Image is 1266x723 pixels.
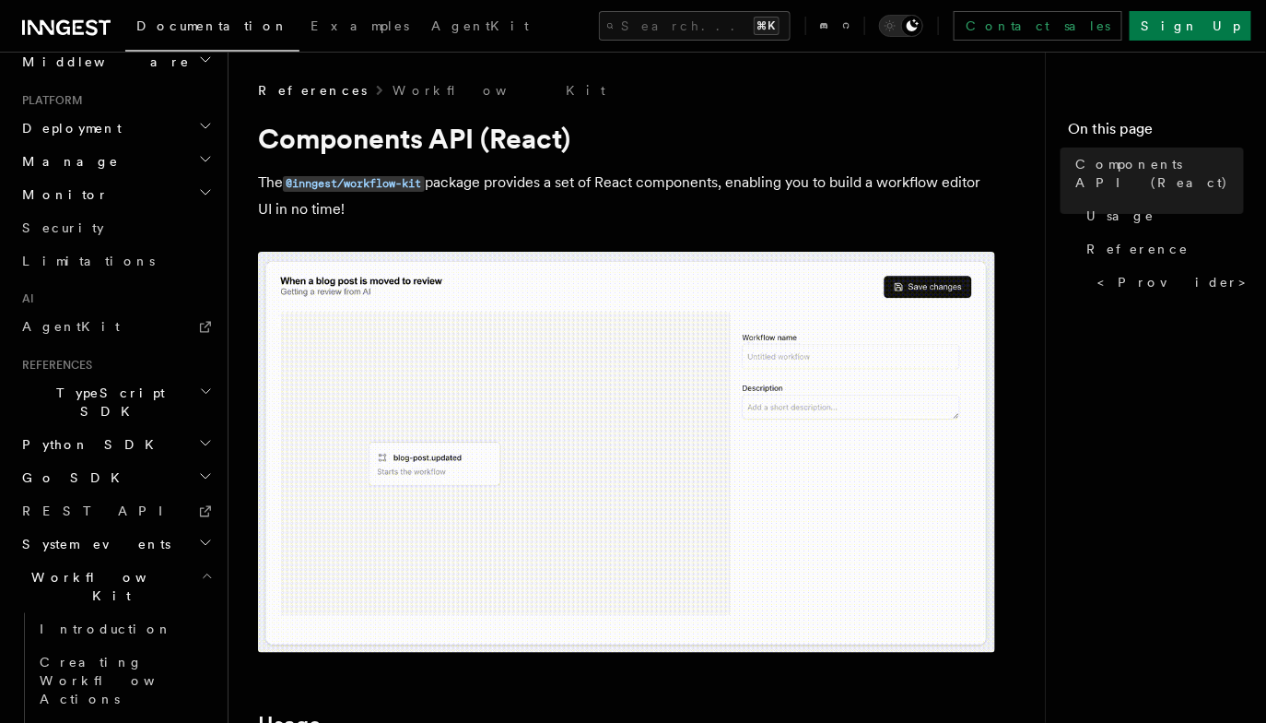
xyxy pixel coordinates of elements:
a: Usage [1079,199,1244,232]
span: Manage [15,152,119,171]
a: Contact sales [954,11,1122,41]
button: Search...⌘K [599,11,791,41]
a: Introduction [32,613,217,646]
button: Middleware [15,45,217,78]
a: Security [15,211,217,244]
a: @inngest/workflow-kit [283,173,425,191]
a: Workflow Kit [393,81,605,100]
p: The package provides a set of React components, enabling you to build a workflow editor UI in no ... [258,170,995,222]
span: Go SDK [15,469,131,488]
a: Documentation [125,6,299,52]
a: AgentKit [15,311,217,344]
button: Python SDK [15,429,217,462]
span: Python SDK [15,436,165,455]
button: Deployment [15,112,217,145]
span: Monitor [15,185,109,204]
span: Deployment [15,119,122,137]
span: <Provider> [1097,273,1260,291]
button: Manage [15,145,217,178]
span: References [15,359,92,373]
span: AI [15,292,34,307]
span: Examples [311,18,409,33]
img: workflow-kit-announcement-video-loop.gif [258,252,995,653]
span: TypeScript SDK [15,385,199,421]
span: System events [15,536,170,554]
button: Workflow Kit [15,562,217,613]
span: Middleware [15,53,190,71]
a: Limitations [15,244,217,278]
button: TypeScript SDK [15,377,217,429]
a: AgentKit [420,6,540,50]
button: Go SDK [15,462,217,495]
button: Toggle dark mode [879,15,923,37]
span: Creating Workflow Actions [40,656,200,707]
kbd: ⌘K [754,17,780,35]
span: Documentation [136,18,288,33]
span: Workflow Kit [15,569,201,606]
span: Introduction [40,622,172,637]
a: Creating Workflow Actions [32,646,217,717]
button: System events [15,528,217,562]
span: Components API (React) [1075,155,1244,192]
span: Reference [1086,240,1190,258]
span: AgentKit [431,18,529,33]
a: REST API [15,495,217,528]
a: Components API (React) [1068,148,1244,199]
h4: On this page [1068,118,1244,148]
a: Reference [1079,232,1244,266]
h1: Components API (React) [258,122,995,155]
a: Examples [299,6,420,50]
span: Security [22,220,104,235]
a: <Provider> [1090,266,1244,299]
span: References [258,81,367,100]
span: AgentKit [22,320,120,335]
a: Sign Up [1130,11,1251,41]
span: Limitations [22,254,155,268]
span: REST API [22,504,179,519]
button: Monitor [15,178,217,211]
span: Platform [15,93,83,108]
code: @inngest/workflow-kit [283,176,425,192]
span: Usage [1086,207,1155,225]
